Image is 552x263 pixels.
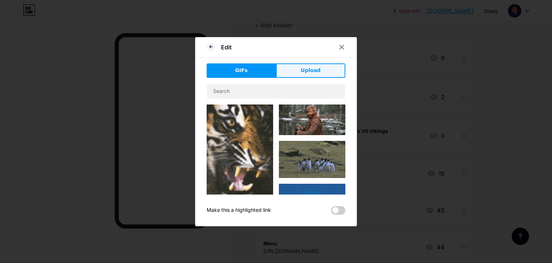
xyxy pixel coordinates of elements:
input: Search [207,84,345,98]
img: Gihpy [279,104,345,135]
span: GIFs [235,67,248,74]
button: Upload [276,63,345,78]
img: Gihpy [279,141,345,178]
img: Gihpy [207,104,273,200]
div: Edit [221,43,232,52]
button: GIFs [207,63,276,78]
div: Make this a highlighted link [207,206,271,215]
span: Upload [301,67,321,74]
img: Gihpy [279,184,345,235]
